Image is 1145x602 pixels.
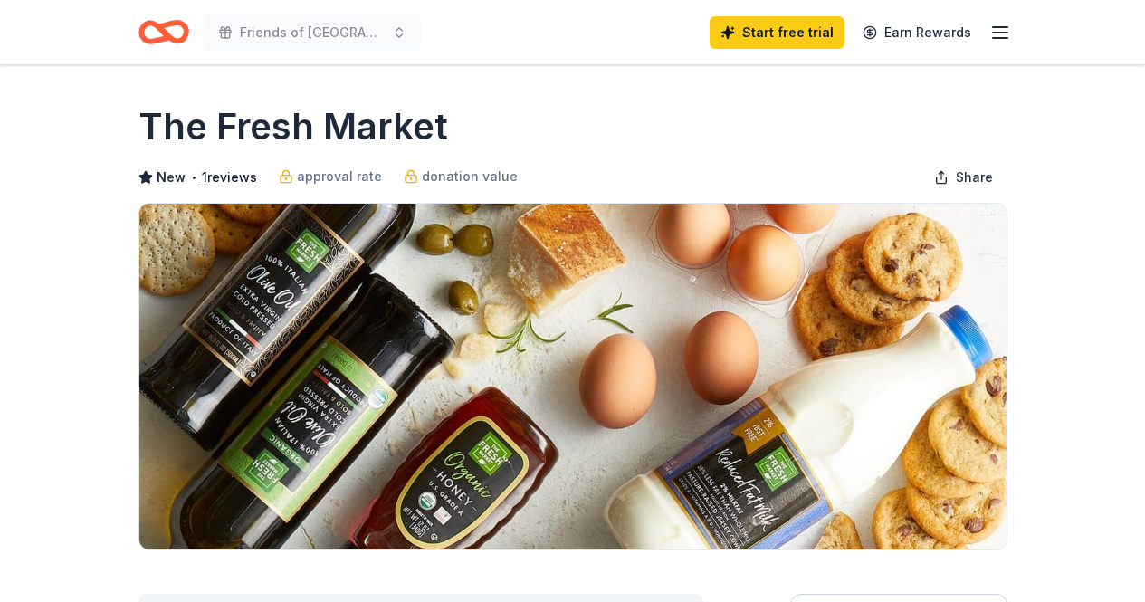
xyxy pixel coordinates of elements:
[190,170,196,185] span: •
[157,167,186,188] span: New
[422,166,518,187] span: donation value
[920,159,1007,196] button: Share
[138,11,189,53] a: Home
[138,101,448,152] h1: The Fresh Market
[297,166,382,187] span: approval rate
[204,14,421,51] button: Friends of [GEOGRAPHIC_DATA] 5k Run/Walk
[279,166,382,187] a: approval rate
[710,16,844,49] a: Start free trial
[852,16,982,49] a: Earn Rewards
[139,204,1007,549] img: Image for The Fresh Market
[404,166,518,187] a: donation value
[202,167,257,188] button: 1reviews
[956,167,993,188] span: Share
[240,22,385,43] span: Friends of [GEOGRAPHIC_DATA] 5k Run/Walk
